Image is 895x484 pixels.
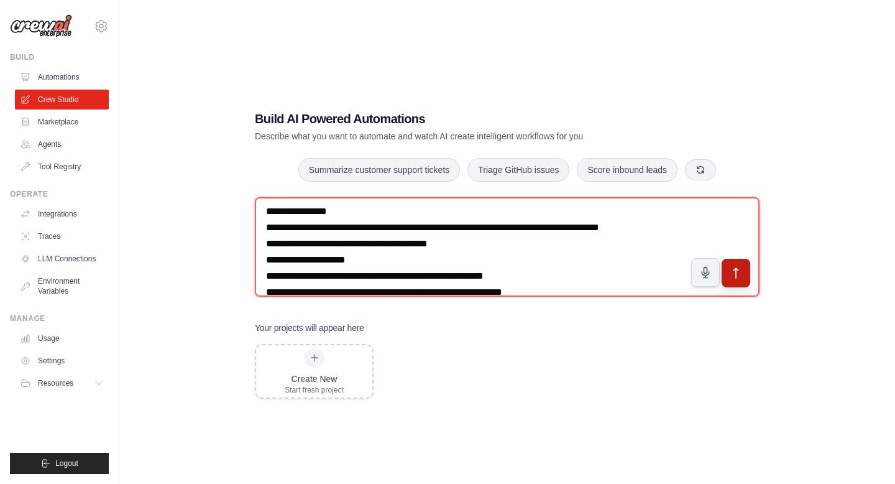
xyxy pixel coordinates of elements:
button: Resources [15,373,109,393]
div: Create New [285,373,344,385]
button: Triage GitHub issues [467,158,569,182]
a: Usage [15,328,109,348]
div: Build [10,52,109,62]
button: Get new suggestions [685,159,716,180]
h1: Build AI Powered Automations [255,110,672,128]
a: Integrations [15,204,109,224]
div: Operate [10,189,109,199]
h3: Your projects will appear here [255,322,364,334]
button: Click to speak your automation idea [691,258,720,287]
a: LLM Connections [15,249,109,269]
a: Environment Variables [15,271,109,301]
div: Manage [10,314,109,323]
span: Resources [38,378,73,388]
p: Describe what you want to automate and watch AI create intelligent workflows for you [255,130,672,142]
a: Traces [15,226,109,246]
a: Agents [15,134,109,154]
button: Logout [10,453,109,474]
button: Summarize customer support tickets [298,158,460,182]
a: Crew Studio [15,90,109,109]
div: Start fresh project [285,385,344,395]
a: Settings [15,351,109,371]
button: Score inbound leads [577,158,677,182]
img: Logo [10,14,72,38]
span: Logout [55,458,78,468]
iframe: Chat Widget [833,424,895,484]
a: Marketplace [15,112,109,132]
a: Automations [15,67,109,87]
a: Tool Registry [15,157,109,177]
